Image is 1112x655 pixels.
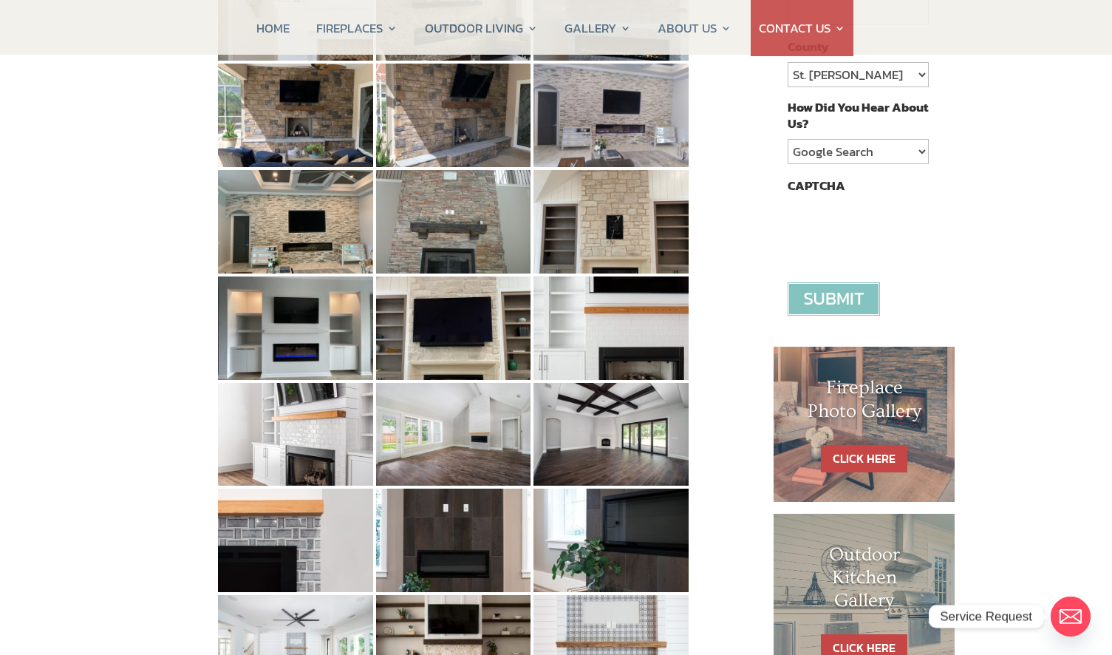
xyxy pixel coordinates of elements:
img: 18 [533,383,689,486]
img: 9 [533,64,689,167]
img: 17 [376,383,531,486]
img: 19 [218,489,373,592]
img: 7 [218,64,373,167]
img: 20 [376,489,531,592]
img: 11 [376,170,531,274]
label: CAPTCHA [788,177,845,194]
img: 10 [218,170,373,274]
img: 14 [376,276,531,380]
img: 12 [533,170,689,274]
input: Submit [788,282,880,316]
iframe: reCAPTCHA [788,201,1012,259]
img: 8 [376,64,531,167]
h1: Outdoor Kitchen Gallery [803,543,926,620]
img: 13 [218,276,373,380]
a: CLICK HERE [821,445,907,472]
a: Email [1051,597,1091,637]
label: How Did You Hear About Us? [788,99,928,132]
img: 15 [533,276,689,380]
h1: Fireplace Photo Gallery [803,376,926,430]
img: 16 [218,383,373,486]
img: 21 [533,489,689,592]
